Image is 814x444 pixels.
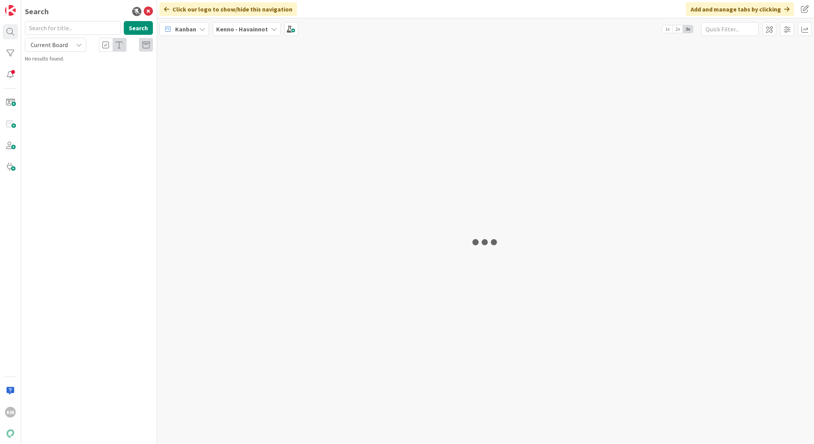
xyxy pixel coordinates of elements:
input: Quick Filter... [701,22,759,36]
span: 3x [683,25,693,33]
input: Search for title... [25,21,121,35]
div: Search [25,6,49,17]
span: Current Board [31,41,68,49]
b: Kenno - Havainnot [216,25,268,33]
div: KM [5,407,16,418]
div: No results found. [25,55,153,63]
div: Click our logo to show/hide this navigation [159,2,297,16]
div: Add and manage tabs by clicking [686,2,794,16]
span: 2x [673,25,683,33]
img: Visit kanbanzone.com [5,5,16,16]
span: Kanban [175,24,196,34]
button: Search [124,21,153,35]
img: avatar [5,428,16,439]
span: 1x [662,25,673,33]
